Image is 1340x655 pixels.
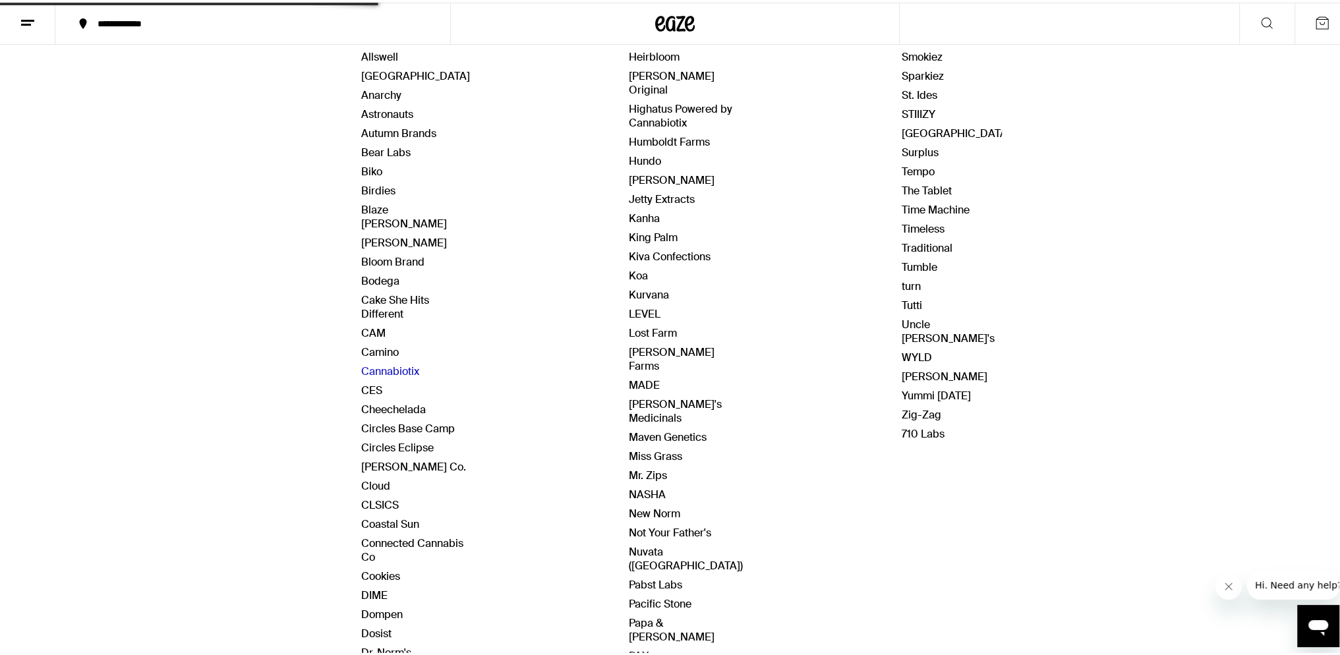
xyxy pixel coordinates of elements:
a: Pacific Stone [629,594,691,608]
iframe: Button to launch messaging window [1297,602,1339,644]
a: Yummi [DATE] [902,386,971,400]
a: Dompen [361,605,403,619]
a: Blaze [PERSON_NAME] [361,200,447,228]
a: Timeless [902,219,945,233]
a: Koa [629,266,648,280]
a: Papa & [PERSON_NAME] [629,613,714,641]
a: [GEOGRAPHIC_DATA] [361,67,470,80]
a: Tumble [902,258,937,271]
a: [PERSON_NAME] Farms [629,343,714,370]
a: Coastal Sun [361,515,419,528]
a: Dosist [361,624,392,638]
a: [PERSON_NAME] Original [629,67,714,94]
a: [PERSON_NAME] [629,171,714,185]
a: Cannabiotix [361,362,419,376]
a: [PERSON_NAME] [902,367,987,381]
a: Circles Base Camp [361,419,455,433]
a: Autumn Brands [361,124,436,138]
a: CLSICS [361,496,399,509]
a: [GEOGRAPHIC_DATA] [902,124,1010,138]
a: Humboldt Farms [629,132,710,146]
a: Lost Farm [629,324,677,337]
a: Birdies [361,181,395,195]
a: St. Ides [902,86,937,100]
a: Bloom Brand [361,252,424,266]
a: Cake She Hits Different [361,291,429,318]
a: Heirbloom [629,47,680,61]
a: DIME [361,586,388,600]
a: Mr. Zips [629,466,667,480]
a: Connected Cannabis Co [361,534,463,561]
a: Biko [361,162,382,176]
a: [PERSON_NAME] [361,233,447,247]
a: Cloud [361,476,390,490]
a: Bodega [361,271,399,285]
a: STIIIZY [902,105,935,119]
a: Anarchy [361,86,401,100]
a: [PERSON_NAME] Co. [361,457,466,471]
a: Allswell [361,47,398,61]
a: NASHA [629,485,666,499]
a: Sparkiez [902,67,944,80]
a: Jetty Extracts [629,190,695,204]
a: Maven Genetics [629,428,707,441]
a: Traditional [902,239,952,252]
a: Pabst Labs [629,575,682,589]
a: Smokiez [902,47,943,61]
a: 710 Labs [902,424,945,438]
a: Bear Labs [361,143,411,157]
a: Camino [361,343,399,356]
a: Kiva Confections [629,247,711,261]
a: Tutti [902,296,922,310]
a: Highatus Powered by Cannabiotix [629,100,732,127]
iframe: Message from company [1247,568,1339,597]
a: CES [361,381,382,395]
iframe: Close message [1215,571,1242,597]
a: Surplus [902,143,939,157]
a: Uncle [PERSON_NAME]'s [902,315,995,343]
a: WYLD [902,348,932,362]
a: Cookies [361,567,400,581]
a: Miss Grass [629,447,682,461]
a: Astronauts [361,105,413,119]
a: Zig-Zag [902,405,941,419]
a: Kurvana [629,285,669,299]
a: Tempo [902,162,935,176]
a: Circles Eclipse [361,438,434,452]
a: Nuvata ([GEOGRAPHIC_DATA]) [629,542,743,570]
a: The Tablet [902,181,952,195]
a: [PERSON_NAME]'s Medicinals [629,395,722,422]
a: New Norm [629,504,680,518]
a: Time Machine [902,200,970,214]
a: Kanha [629,209,660,223]
a: MADE [629,376,660,389]
a: Cheechelada [361,400,426,414]
a: CAM [361,324,386,337]
a: Not Your Father's [629,523,711,537]
a: turn [902,277,921,291]
span: Hi. Need any help? [8,9,95,20]
a: Hundo [629,152,661,165]
a: King Palm [629,228,678,242]
a: LEVEL [629,304,660,318]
